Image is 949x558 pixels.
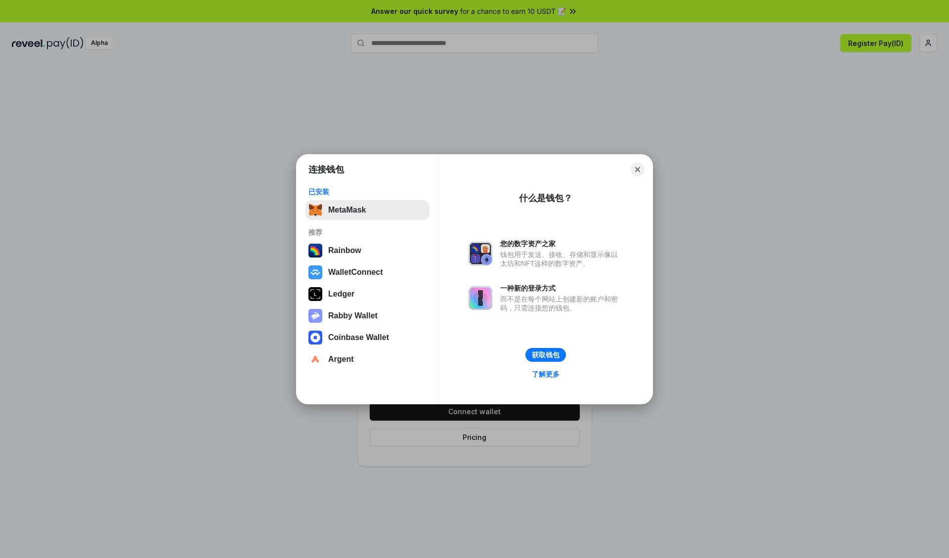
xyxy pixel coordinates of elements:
[328,246,361,255] div: Rainbow
[305,241,430,260] button: Rainbow
[500,284,623,293] div: 一种新的登录方式
[308,265,322,279] img: svg+xml,%3Csvg%20width%3D%2228%22%20height%3D%2228%22%20viewBox%3D%220%200%2028%2028%22%20fill%3D...
[328,290,354,299] div: Ledger
[500,295,623,312] div: 而不是在每个网站上创建新的账户和密码，只需连接您的钱包。
[308,164,344,175] h1: 连接钱包
[328,268,383,277] div: WalletConnect
[532,370,560,379] div: 了解更多
[328,355,354,364] div: Argent
[519,192,572,204] div: 什么是钱包？
[305,349,430,369] button: Argent
[328,206,366,215] div: MetaMask
[500,250,623,268] div: 钱包用于发送、接收、存储和显示像以太坊和NFT这样的数字资产。
[328,333,389,342] div: Coinbase Wallet
[631,163,645,176] button: Close
[308,228,427,237] div: 推荐
[525,348,566,362] button: 获取钱包
[308,309,322,323] img: svg+xml,%3Csvg%20xmlns%3D%22http%3A%2F%2Fwww.w3.org%2F2000%2Fsvg%22%20fill%3D%22none%22%20viewBox...
[305,284,430,304] button: Ledger
[305,306,430,326] button: Rabby Wallet
[308,203,322,217] img: svg+xml,%3Csvg%20fill%3D%22none%22%20height%3D%2233%22%20viewBox%3D%220%200%2035%2033%22%20width%...
[532,350,560,359] div: 获取钱包
[305,328,430,347] button: Coinbase Wallet
[308,331,322,344] img: svg+xml,%3Csvg%20width%3D%2228%22%20height%3D%2228%22%20viewBox%3D%220%200%2028%2028%22%20fill%3D...
[469,242,492,265] img: svg+xml,%3Csvg%20xmlns%3D%22http%3A%2F%2Fwww.w3.org%2F2000%2Fsvg%22%20fill%3D%22none%22%20viewBox...
[308,244,322,258] img: svg+xml,%3Csvg%20width%3D%22120%22%20height%3D%22120%22%20viewBox%3D%220%200%20120%20120%22%20fil...
[308,187,427,196] div: 已安装
[500,239,623,248] div: 您的数字资产之家
[328,311,378,320] div: Rabby Wallet
[305,200,430,220] button: MetaMask
[308,352,322,366] img: svg+xml,%3Csvg%20width%3D%2228%22%20height%3D%2228%22%20viewBox%3D%220%200%2028%2028%22%20fill%3D...
[305,262,430,282] button: WalletConnect
[469,286,492,310] img: svg+xml,%3Csvg%20xmlns%3D%22http%3A%2F%2Fwww.w3.org%2F2000%2Fsvg%22%20fill%3D%22none%22%20viewBox...
[308,287,322,301] img: svg+xml,%3Csvg%20xmlns%3D%22http%3A%2F%2Fwww.w3.org%2F2000%2Fsvg%22%20width%3D%2228%22%20height%3...
[526,368,565,381] a: 了解更多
